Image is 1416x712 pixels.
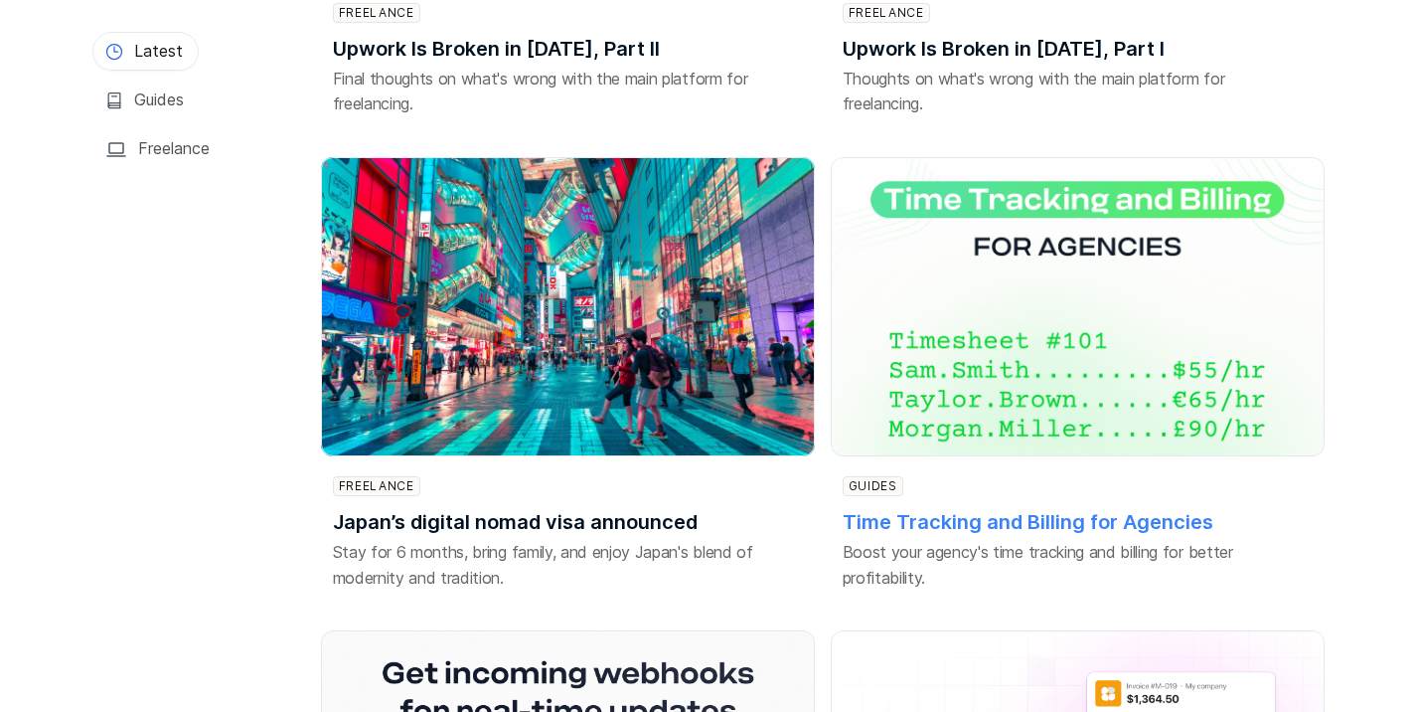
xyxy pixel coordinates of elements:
[321,157,815,615] a: TokyoFreelanceJapan’s digital nomad visa announcedStay for 6 months, bring family, and enjoy Japa...
[134,89,184,110] h3: Guides
[333,540,791,591] p: Stay for 6 months, bring family, and enjoy Japan's blend of modernity and tradition.
[92,81,200,119] a: Guides
[843,508,1301,536] h3: Time Tracking and Billing for Agencies
[333,67,791,117] p: Final thoughts on what's wrong with the main platform for freelancing.
[843,67,1301,117] p: Thoughts on what's wrong with the main platform for freelancing.
[831,157,1325,615] a: Time Tracking and Billing for AgenciesGuidesTime Tracking and Billing for AgenciesBoost your agen...
[92,129,226,168] a: Freelance
[339,6,414,20] p: Freelance
[849,479,897,493] p: Guides
[843,540,1301,591] p: Boost your agency's time tracking and billing for better profitability.
[321,157,815,456] img: Tokyo
[134,40,183,62] h3: Latest
[333,508,791,536] h3: Japan’s digital nomad visa announced
[843,35,1301,63] h3: Upwork Is Broken in [DATE], Part I
[339,479,414,493] p: Freelance
[92,32,199,71] a: Latest
[849,6,924,20] p: Freelance
[138,137,210,159] h3: Freelance
[831,157,1325,456] img: Time Tracking and Billing for Agencies
[333,35,791,63] h3: Upwork Is Broken in [DATE], Part II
